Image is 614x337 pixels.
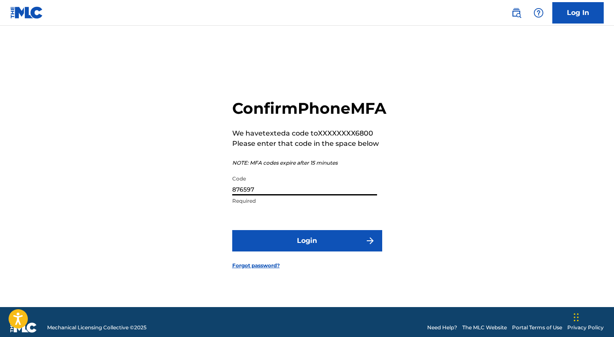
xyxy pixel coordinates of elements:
p: Please enter that code in the space below [232,139,386,149]
p: Required [232,197,377,205]
a: Log In [552,2,604,24]
a: Public Search [508,4,525,21]
iframe: Chat Widget [571,296,614,337]
p: We have texted a code to XXXXXXXX6800 [232,128,386,139]
img: logo [10,322,37,333]
a: Forgot password? [232,262,280,269]
button: Login [232,230,382,251]
span: Mechanical Licensing Collective © 2025 [47,324,147,331]
a: Need Help? [427,324,457,331]
img: help [533,8,544,18]
img: search [511,8,521,18]
img: MLC Logo [10,6,43,19]
div: Help [530,4,547,21]
div: Drag [574,304,579,330]
a: The MLC Website [462,324,507,331]
p: NOTE: MFA codes expire after 15 minutes [232,159,386,167]
img: f7272a7cc735f4ea7f67.svg [365,236,375,246]
h2: Confirm Phone MFA [232,99,386,118]
a: Portal Terms of Use [512,324,562,331]
a: Privacy Policy [567,324,604,331]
